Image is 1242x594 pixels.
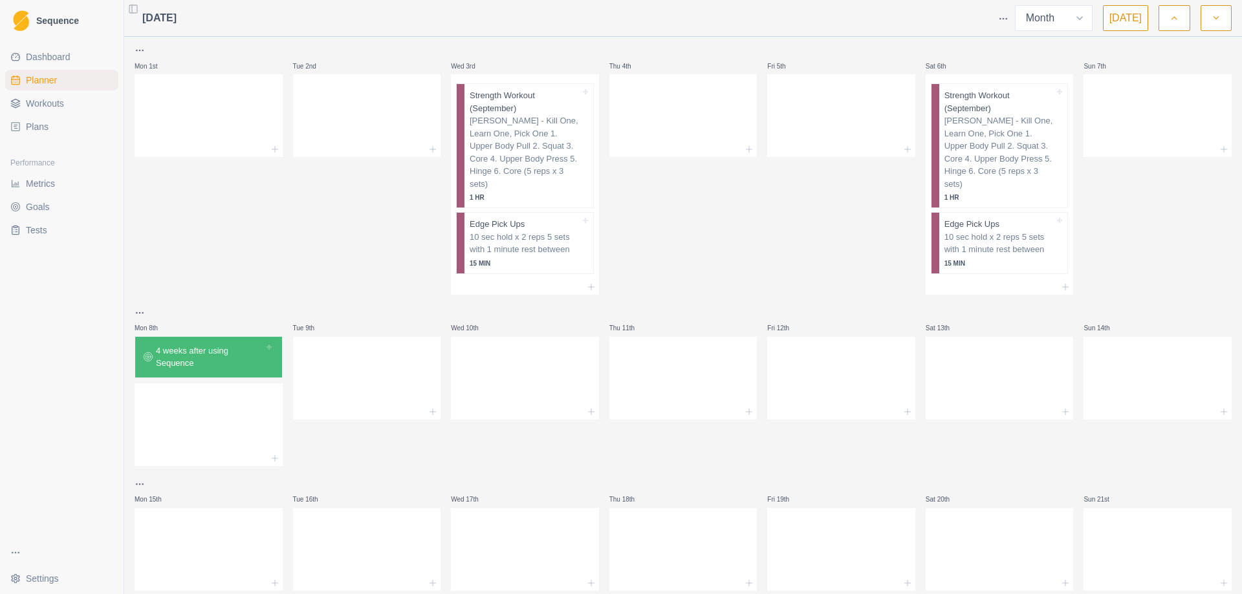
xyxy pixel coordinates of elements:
[142,10,177,26] span: [DATE]
[5,153,118,173] div: Performance
[944,89,1055,114] p: Strength Workout (September)
[767,323,806,333] p: Fri 12th
[944,218,999,231] p: Edge Pick Ups
[135,323,173,333] p: Mon 8th
[1084,494,1122,504] p: Sun 21st
[1103,5,1148,31] button: [DATE]
[609,323,648,333] p: Thu 11th
[944,259,1055,268] p: 15 MIN
[451,323,490,333] p: Wed 10th
[451,494,490,504] p: Wed 17th
[456,212,594,274] div: Edge Pick Ups10 sec hold x 2 reps 5 sets with 1 minute rest between15 MIN
[36,16,79,25] span: Sequence
[26,50,71,63] span: Dashboard
[470,193,580,202] p: 1 HR
[609,494,648,504] p: Thu 18th
[767,494,806,504] p: Fri 19th
[135,61,173,71] p: Mon 1st
[13,10,29,32] img: Logo
[1084,323,1122,333] p: Sun 14th
[26,97,64,110] span: Workouts
[293,494,332,504] p: Tue 16th
[26,224,47,237] span: Tests
[293,61,332,71] p: Tue 2nd
[26,177,55,190] span: Metrics
[767,61,806,71] p: Fri 5th
[5,70,118,90] a: Planner
[470,89,580,114] p: Strength Workout (September)
[944,231,1055,256] p: 10 sec hold x 2 reps 5 sets with 1 minute rest between
[470,114,580,190] p: [PERSON_NAME] - Kill One, Learn One, Pick One 1. Upper Body Pull 2. Squat 3. Core 4. Upper Body P...
[944,193,1055,202] p: 1 HR
[5,196,118,217] a: Goals
[5,93,118,114] a: Workouts
[5,568,118,589] button: Settings
[470,259,580,268] p: 15 MIN
[926,61,964,71] p: Sat 6th
[5,173,118,194] a: Metrics
[5,220,118,240] a: Tests
[26,200,50,213] span: Goals
[135,494,173,504] p: Mon 15th
[609,61,648,71] p: Thu 4th
[5,47,118,67] a: Dashboard
[293,323,332,333] p: Tue 9th
[451,61,490,71] p: Wed 3rd
[26,120,49,133] span: Plans
[5,5,118,36] a: LogoSequence
[926,494,964,504] p: Sat 20th
[26,74,57,87] span: Planner
[931,83,1069,208] div: Strength Workout (September)[PERSON_NAME] - Kill One, Learn One, Pick One 1. Upper Body Pull 2. S...
[156,345,264,370] p: 4 weeks after using Sequence
[456,83,594,208] div: Strength Workout (September)[PERSON_NAME] - Kill One, Learn One, Pick One 1. Upper Body Pull 2. S...
[470,218,525,231] p: Edge Pick Ups
[1084,61,1122,71] p: Sun 7th
[135,336,283,378] div: 4 weeks after using Sequence
[926,323,964,333] p: Sat 13th
[5,116,118,137] a: Plans
[470,231,580,256] p: 10 sec hold x 2 reps 5 sets with 1 minute rest between
[931,212,1069,274] div: Edge Pick Ups10 sec hold x 2 reps 5 sets with 1 minute rest between15 MIN
[944,114,1055,190] p: [PERSON_NAME] - Kill One, Learn One, Pick One 1. Upper Body Pull 2. Squat 3. Core 4. Upper Body P...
